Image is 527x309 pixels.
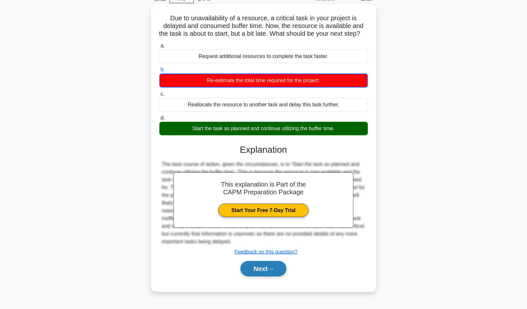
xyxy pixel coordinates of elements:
h5: Due to unavailability of a resource, a critical task in your project is delayed and consumed buff... [159,14,369,38]
a: Start Your Free 7-Day Trial [218,204,309,217]
div: Request additional resources to complete the task faster. [159,50,368,63]
div: Reallocate the resource to another task and delay this task further. [159,98,368,111]
h3: Explanation [163,144,364,155]
div: Re-estimate the total time required for the project. [159,73,368,88]
span: b. [161,67,165,72]
span: d. [161,115,165,121]
div: Start the task as planned and continue utilizing the buffer time. [159,122,368,135]
span: c. [161,91,165,97]
button: Next [240,261,287,276]
a: Feedback on this question? [235,249,298,255]
span: a. [161,43,165,48]
div: The best course of action, given the circumstances, is to 'Start the task as planned and continue... [162,160,365,246]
